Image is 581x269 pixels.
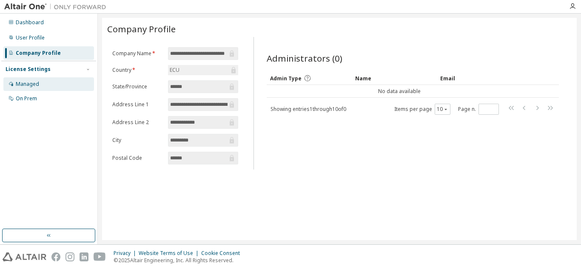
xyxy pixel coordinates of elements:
div: Name [355,71,433,85]
div: License Settings [6,66,51,73]
img: instagram.svg [66,252,74,261]
label: Company Name [112,50,163,57]
div: Privacy [114,250,139,257]
img: facebook.svg [51,252,60,261]
span: Admin Type [270,75,302,82]
img: altair_logo.svg [3,252,46,261]
div: Email [440,71,486,85]
span: Items per page [394,104,450,115]
span: Page n. [458,104,499,115]
label: Postal Code [112,155,163,161]
div: ECU [168,65,239,75]
label: Address Line 2 [112,119,163,126]
div: Cookie Consent [201,250,245,257]
img: youtube.svg [94,252,106,261]
img: linkedin.svg [80,252,88,261]
span: Company Profile [107,23,176,35]
div: ECU [168,65,181,75]
span: Administrators (0) [267,52,342,64]
label: City [112,137,163,144]
div: On Prem [16,95,37,102]
div: Website Terms of Use [139,250,201,257]
div: Company Profile [16,50,61,57]
div: Managed [16,81,39,88]
td: No data available [267,85,532,98]
label: Address Line 1 [112,101,163,108]
p: © 2025 Altair Engineering, Inc. All Rights Reserved. [114,257,245,264]
img: Altair One [4,3,111,11]
label: State/Province [112,83,163,90]
div: User Profile [16,34,45,41]
button: 10 [437,106,448,113]
label: Country [112,67,163,74]
span: Showing entries 1 through 10 of 0 [271,105,346,113]
div: Dashboard [16,19,44,26]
